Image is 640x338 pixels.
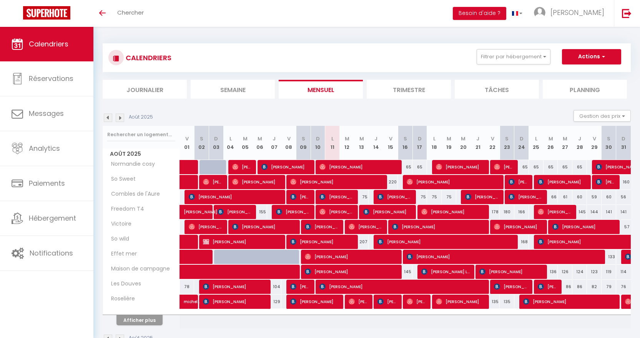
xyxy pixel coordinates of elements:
span: [PERSON_NAME] [319,204,354,219]
div: 220 [383,175,398,189]
div: 65 [514,160,529,174]
span: [PERSON_NAME] [203,279,266,294]
abbr: V [287,135,291,142]
th: 15 [383,126,398,160]
span: [PERSON_NAME] [276,204,310,219]
span: Effet mer [104,250,139,258]
div: 180 [500,205,514,219]
a: michela simili [180,295,194,309]
span: Les Douves [104,280,143,288]
abbr: M [258,135,262,142]
span: So Sweet [104,175,138,183]
li: Journalier [103,80,187,99]
div: 65 [398,160,412,174]
div: 145 [572,205,587,219]
span: [PERSON_NAME] [290,190,310,204]
span: [PERSON_NAME] [290,279,310,294]
div: 145 [398,265,412,279]
span: [PERSON_NAME] [494,160,514,174]
th: 27 [558,126,572,160]
button: Besoin d'aide ? [453,7,506,20]
div: 160 [616,175,631,189]
div: 56 [616,190,631,204]
span: [PERSON_NAME] [232,219,296,234]
div: 78 [180,280,194,294]
span: Maison de campagne [104,265,172,273]
th: 09 [296,126,311,160]
span: [PERSON_NAME] [494,279,528,294]
span: [PERSON_NAME] [538,279,557,294]
div: 144 [587,205,602,219]
span: [PERSON_NAME] [349,219,383,234]
abbr: M [461,135,465,142]
span: Chercher [117,8,144,16]
th: 30 [602,126,616,160]
h3: CALENDRIERS [124,49,171,66]
span: [PERSON_NAME] [538,175,587,189]
th: 02 [194,126,209,160]
span: Analytics [29,143,60,153]
div: 75 [412,190,427,204]
span: Hébergement [29,213,76,223]
abbr: V [185,135,189,142]
span: [PERSON_NAME] [189,219,223,234]
span: [PERSON_NAME] [290,234,354,249]
abbr: L [433,135,436,142]
span: [PERSON_NAME] [305,264,397,279]
abbr: L [331,135,334,142]
div: 168 [514,235,529,249]
span: Notifications [30,248,73,258]
div: 119 [602,265,616,279]
abbr: D [214,135,218,142]
div: 166 [514,205,529,219]
img: logout [622,8,632,18]
th: 22 [485,126,500,160]
span: [PERSON_NAME] [319,160,397,174]
th: 21 [470,126,485,160]
abbr: M [243,135,248,142]
div: 129 [267,295,282,309]
button: Actions [562,49,621,64]
span: [PERSON_NAME] [421,204,485,219]
th: 17 [412,126,427,160]
span: [PERSON_NAME] [203,294,266,309]
span: [PERSON_NAME] [377,190,412,204]
th: 25 [529,126,544,160]
span: Freedom T4 [104,205,146,213]
th: 16 [398,126,412,160]
span: [PERSON_NAME] [596,175,615,189]
span: Calendriers [29,39,68,49]
abbr: J [273,135,276,142]
th: 24 [514,126,529,160]
span: [PERSON_NAME] [232,160,252,174]
span: [PERSON_NAME] [218,204,252,219]
abbr: L [535,135,537,142]
abbr: D [520,135,524,142]
span: [PERSON_NAME] [550,8,604,17]
span: Août 2025 [103,148,180,160]
th: 26 [544,126,558,160]
span: [PERSON_NAME] [349,294,368,309]
abbr: D [622,135,625,142]
span: Messages [29,109,64,118]
span: Roselière [104,295,137,303]
input: Rechercher un logement... [107,128,175,142]
th: 23 [500,126,514,160]
th: 31 [616,126,631,160]
abbr: M [359,135,364,142]
abbr: V [491,135,494,142]
span: [PERSON_NAME] [509,175,528,189]
th: 07 [267,126,282,160]
th: 10 [311,126,325,160]
div: 57 [616,220,631,234]
button: Filtrer par hébergement [477,49,550,64]
div: 136 [544,265,558,279]
span: [PERSON_NAME] [261,160,310,174]
abbr: M [345,135,349,142]
span: [PERSON_NAME] [290,175,383,189]
th: 18 [427,126,442,160]
abbr: S [302,135,305,142]
th: 06 [253,126,267,160]
span: Combles de l'Aure [104,190,162,198]
div: 86 [572,280,587,294]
